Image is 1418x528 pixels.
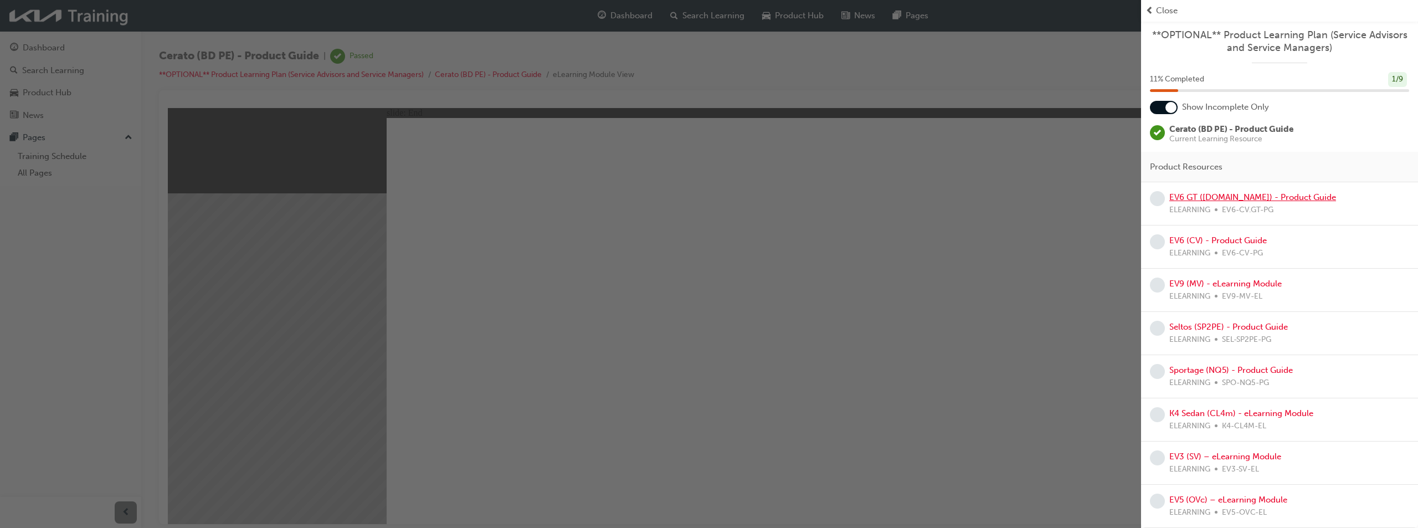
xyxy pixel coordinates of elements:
[1169,135,1293,143] span: Current Learning Resource
[1169,279,1282,289] a: EV9 (MV) - eLearning Module
[1145,4,1154,17] span: prev-icon
[1169,235,1267,245] a: EV6 (CV) - Product Guide
[1150,364,1165,379] span: learningRecordVerb_NONE-icon
[1169,408,1313,418] a: K4 Sedan (CL4m) - eLearning Module
[1169,495,1287,505] a: EV5 (OVc) – eLearning Module
[1222,334,1271,346] span: SEL-SP2PE-PG
[1169,463,1210,476] span: ELEARNING
[1222,506,1267,519] span: EV5-OVC-EL
[1169,290,1210,303] span: ELEARNING
[1169,334,1210,346] span: ELEARNING
[1169,506,1210,519] span: ELEARNING
[1150,161,1222,173] span: Product Resources
[1222,420,1266,433] span: K4-CL4M-EL
[1222,463,1259,476] span: EV3-SV-EL
[1150,73,1204,86] span: 11 % Completed
[1150,321,1165,336] span: learningRecordVerb_NONE-icon
[1388,72,1407,87] div: 1 / 9
[1169,420,1210,433] span: ELEARNING
[1169,204,1210,217] span: ELEARNING
[1169,247,1210,260] span: ELEARNING
[1150,450,1165,465] span: learningRecordVerb_NONE-icon
[1169,365,1293,375] a: Sportage (NQ5) - Product Guide
[1145,4,1414,17] button: prev-iconClose
[1150,407,1165,422] span: learningRecordVerb_NONE-icon
[1222,247,1263,260] span: EV6-CV-PG
[1169,124,1293,134] span: Cerato (BD PE) - Product Guide
[1182,101,1269,114] span: Show Incomplete Only
[1150,278,1165,293] span: learningRecordVerb_NONE-icon
[1222,204,1273,217] span: EV6-CV.GT-PG
[1222,290,1262,303] span: EV9-MV-EL
[1150,234,1165,249] span: learningRecordVerb_NONE-icon
[1150,191,1165,206] span: learningRecordVerb_NONE-icon
[1150,125,1165,140] span: learningRecordVerb_PASS-icon
[1169,322,1288,332] a: Seltos (SP2PE) - Product Guide
[1150,29,1409,54] a: **OPTIONAL** Product Learning Plan (Service Advisors and Service Managers)
[1169,452,1281,462] a: EV3 (SV) – eLearning Module
[1150,494,1165,509] span: learningRecordVerb_NONE-icon
[1169,377,1210,389] span: ELEARNING
[1222,377,1269,389] span: SPO-NQ5-PG
[1156,4,1178,17] span: Close
[1169,192,1336,202] a: EV6 GT ([DOMAIN_NAME]) - Product Guide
